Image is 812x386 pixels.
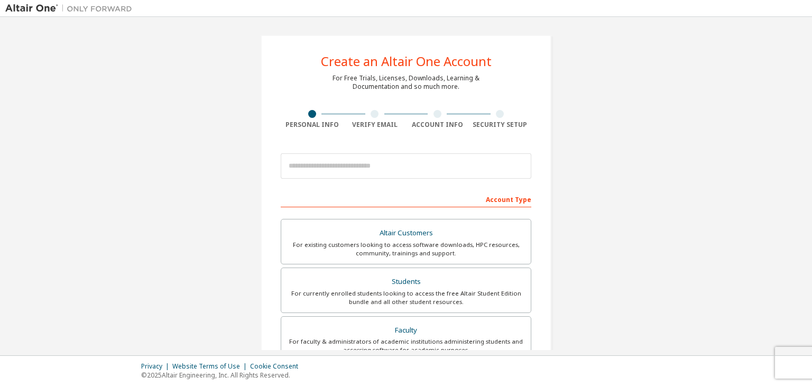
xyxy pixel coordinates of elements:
[406,121,469,129] div: Account Info
[333,74,479,91] div: For Free Trials, Licenses, Downloads, Learning & Documentation and so much more.
[281,121,344,129] div: Personal Info
[288,323,524,338] div: Faculty
[288,274,524,289] div: Students
[344,121,407,129] div: Verify Email
[288,226,524,241] div: Altair Customers
[288,337,524,354] div: For faculty & administrators of academic institutions administering students and accessing softwa...
[5,3,137,14] img: Altair One
[321,55,492,68] div: Create an Altair One Account
[281,190,531,207] div: Account Type
[141,362,172,371] div: Privacy
[288,289,524,306] div: For currently enrolled students looking to access the free Altair Student Edition bundle and all ...
[288,241,524,258] div: For existing customers looking to access software downloads, HPC resources, community, trainings ...
[172,362,250,371] div: Website Terms of Use
[250,362,304,371] div: Cookie Consent
[469,121,532,129] div: Security Setup
[141,371,304,380] p: © 2025 Altair Engineering, Inc. All Rights Reserved.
